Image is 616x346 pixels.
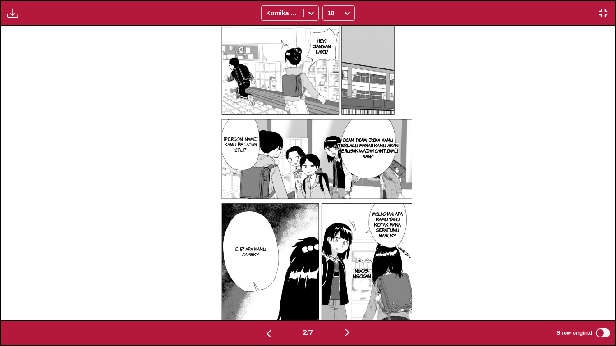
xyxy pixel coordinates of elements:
[263,328,274,339] img: Previous page
[233,244,268,259] p: EH? APA KAMU CAPEK?
[204,26,412,320] img: Manga Panel
[222,134,259,154] p: [PERSON_NAME] KAMU BELAJAR ITU?
[307,36,337,56] p: HEY! JANGAN LARI!
[342,327,353,338] img: Next page
[596,328,610,337] input: Show original
[336,135,400,160] p: DIAM, DIAM, JIKA KAMU TERLALU MARAH KAMU AKAN MERUSAK WAJAH CANTIKMU, KAN?
[556,330,592,336] span: Show original
[349,266,375,280] p: NGOS-NGOSAN
[7,8,18,18] img: Download translated images
[367,209,409,240] p: MIU-CHAN, APA KAMU TAHU KOTAK MANA SEPATUMU MASUK?
[303,329,313,337] span: 2 / 7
